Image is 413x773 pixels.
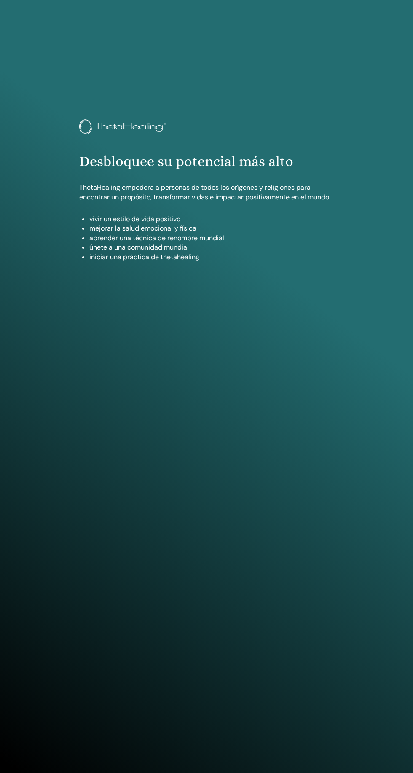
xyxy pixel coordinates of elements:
[89,234,333,243] li: aprender una técnica de renombre mundial
[89,252,333,262] li: iniciar una práctica de thetahealing
[89,224,333,233] li: mejorar la salud emocional y física
[89,243,333,252] li: únete a una comunidad mundial
[79,153,333,170] h1: Desbloquee su potencial más alto
[79,183,333,202] p: ThetaHealing empodera a personas de todos los orígenes y religiones para encontrar un propósito, ...
[89,215,333,224] li: vivir un estilo de vida positivo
